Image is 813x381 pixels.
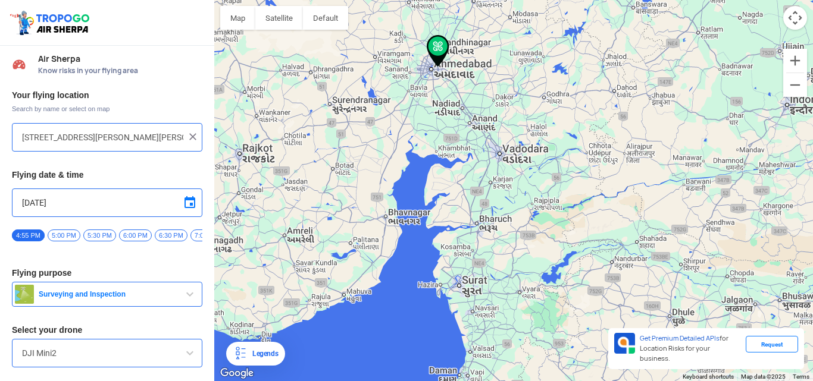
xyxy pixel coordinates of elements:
img: ic_close.png [187,131,199,143]
span: 6:00 PM [119,229,152,241]
span: Surveying and Inspection [34,289,183,299]
input: Search by name or Brand [22,346,192,360]
span: 7:00 PM [190,229,223,241]
span: 5:00 PM [48,229,80,241]
span: Get Premium Detailed APIs [640,334,720,342]
button: Show street map [220,6,255,30]
div: for Location Risks for your business. [635,333,746,364]
img: Premium APIs [614,333,635,354]
div: Legends [248,347,278,361]
button: Keyboard shortcuts [683,373,734,381]
button: Map camera controls [783,6,807,30]
input: Search your flying location [22,130,183,144]
img: Legends [233,347,248,361]
span: 5:30 PM [83,229,116,241]
input: Select Date [22,196,192,210]
div: Request [746,336,798,352]
span: Know risks in your flying area [38,66,202,75]
img: Risk Scores [12,57,26,71]
img: Google [217,366,257,381]
h3: Your flying location [12,91,202,99]
h3: Flying purpose [12,269,202,277]
button: Zoom in [783,49,807,73]
button: Zoom out [783,73,807,97]
a: Open this area in Google Maps (opens a new window) [217,366,257,381]
span: Air Sherpa [38,54,202,64]
button: Show satellite imagery [255,6,303,30]
img: ic_tgdronemaps.svg [9,9,93,36]
span: Map data ©2025 [741,373,786,380]
h3: Flying date & time [12,171,202,179]
h3: Select your drone [12,326,202,334]
span: 4:55 PM [12,229,45,241]
span: Search by name or select on map [12,104,202,114]
span: 6:30 PM [155,229,187,241]
a: Terms [793,373,809,380]
button: Surveying and Inspection [12,282,202,307]
img: survey.png [15,285,34,304]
